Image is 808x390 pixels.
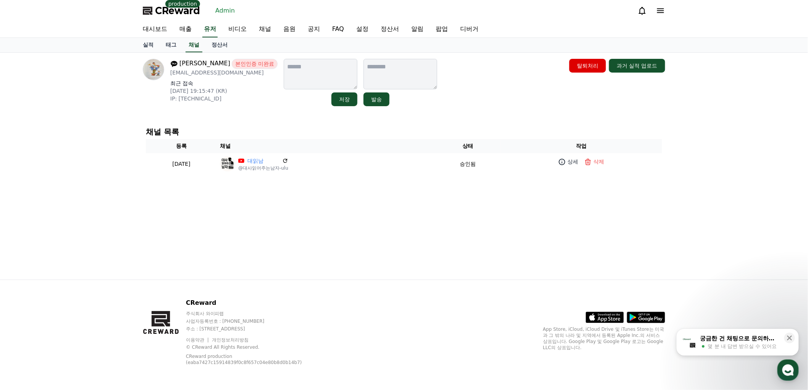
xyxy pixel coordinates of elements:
span: 대화 [70,254,79,260]
span: 설정 [118,254,127,260]
span: 본인인증 미완료 [232,59,278,69]
button: 삭제 [583,156,606,167]
p: CReward production (eaba7427c15914839f0c8f657c04e80b8d0b14b7) [186,353,308,366]
a: 대읽남 [247,157,279,165]
p: 최근 접속 [170,79,278,87]
p: @대사읽어주는남자-ulu [238,165,288,171]
a: 태그 [160,38,183,52]
span: [PERSON_NAME] [179,59,230,69]
a: 비디오 [222,21,253,37]
img: 대읽남 [220,156,235,172]
p: App Store, iCloud, iCloud Drive 및 iTunes Store는 미국과 그 밖의 나라 및 지역에서 등록된 Apple Inc.의 서비스 상표입니다. Goo... [543,326,665,351]
a: 실적 [137,38,160,52]
th: 작업 [501,139,662,153]
p: 승인됨 [460,160,476,168]
img: profile image [143,59,164,80]
a: 설정 [350,21,375,37]
p: 주식회사 와이피랩 [186,311,320,317]
a: FAQ [326,21,350,37]
th: 등록 [146,139,217,153]
th: 채널 [217,139,435,153]
button: 탈퇴처리 [569,59,606,73]
button: 발송 [364,92,389,106]
span: CReward [155,5,200,17]
p: 상세 [567,158,578,166]
p: 주소 : [STREET_ADDRESS] [186,326,320,332]
a: 공지 [302,21,326,37]
a: 설정 [99,242,147,261]
a: 음원 [277,21,302,37]
a: 채널 [186,38,202,52]
a: 채널 [253,21,277,37]
p: [DATE] 19:15:47 (KR) [170,87,278,95]
a: 홈 [2,242,50,261]
a: 대시보드 [137,21,173,37]
a: 유저 [202,21,218,37]
a: 개인정보처리방침 [212,337,249,343]
span: 홈 [24,254,29,260]
button: 과거 실적 업로드 [609,59,665,73]
p: 사업자등록번호 : [PHONE_NUMBER] [186,318,320,324]
button: 저장 [331,92,357,106]
a: 팝업 [430,21,454,37]
a: Admin [212,5,238,17]
a: 알림 [405,21,430,37]
a: CReward [143,5,200,17]
h4: 채널 목록 [146,128,662,136]
a: 이용약관 [186,337,210,343]
a: 대화 [50,242,99,261]
p: © CReward All Rights Reserved. [186,344,320,350]
th: 상태 [436,139,501,153]
p: [DATE] [149,160,214,168]
a: 정산서 [205,38,234,52]
a: 정산서 [375,21,405,37]
a: 상세 [557,156,580,167]
p: 삭제 [593,158,604,166]
a: 매출 [173,21,198,37]
p: IP: [TECHNICAL_ID] [170,95,278,102]
p: CReward [186,298,320,307]
p: [EMAIL_ADDRESS][DOMAIN_NAME] [170,69,278,76]
a: 디버거 [454,21,485,37]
